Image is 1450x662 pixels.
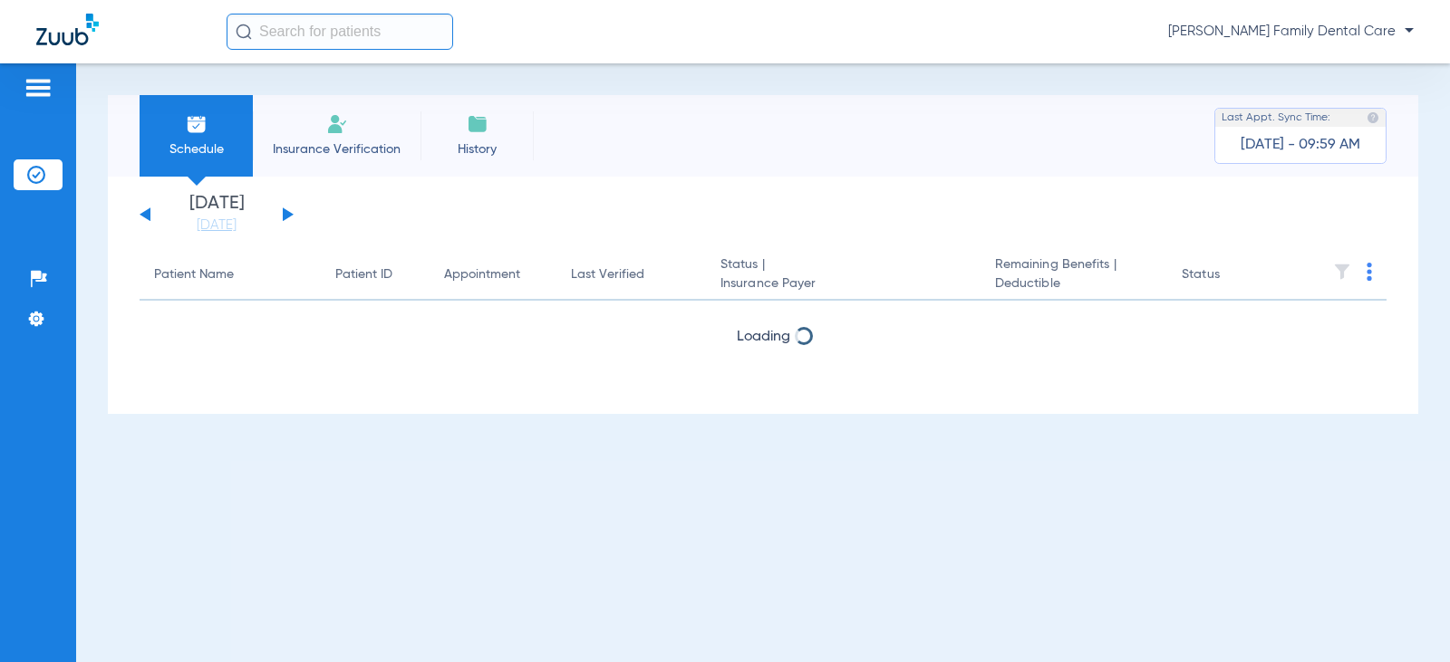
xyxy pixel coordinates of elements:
span: Insurance Payer [720,274,966,293]
img: filter.svg [1333,263,1351,281]
div: Last Verified [571,265,644,284]
img: History [467,113,488,135]
div: Patient Name [154,265,234,284]
img: Zuub Logo [36,14,99,45]
img: Manual Insurance Verification [326,113,348,135]
span: Deductible [995,274,1153,293]
span: Last Appt. Sync Time: [1222,109,1330,127]
span: [PERSON_NAME] Family Dental Care [1168,23,1414,41]
img: group-dot-blue.svg [1367,263,1372,281]
span: History [434,140,520,158]
div: Last Verified [571,265,691,284]
div: Patient ID [335,265,392,284]
img: last sync help info [1367,111,1379,124]
span: Loading [737,330,790,344]
a: [DATE] [162,216,271,235]
th: Remaining Benefits | [981,250,1167,301]
span: [DATE] - 09:59 AM [1241,136,1360,154]
div: Appointment [444,265,542,284]
img: Schedule [186,113,208,135]
div: Appointment [444,265,520,284]
input: Search for patients [227,14,453,50]
div: Patient Name [154,265,306,284]
span: Schedule [153,140,239,158]
div: Patient ID [335,265,415,284]
span: Insurance Verification [266,140,407,158]
li: [DATE] [162,195,271,235]
img: hamburger-icon [24,77,53,99]
img: Search Icon [236,24,252,40]
th: Status | [706,250,981,301]
th: Status [1167,250,1290,301]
